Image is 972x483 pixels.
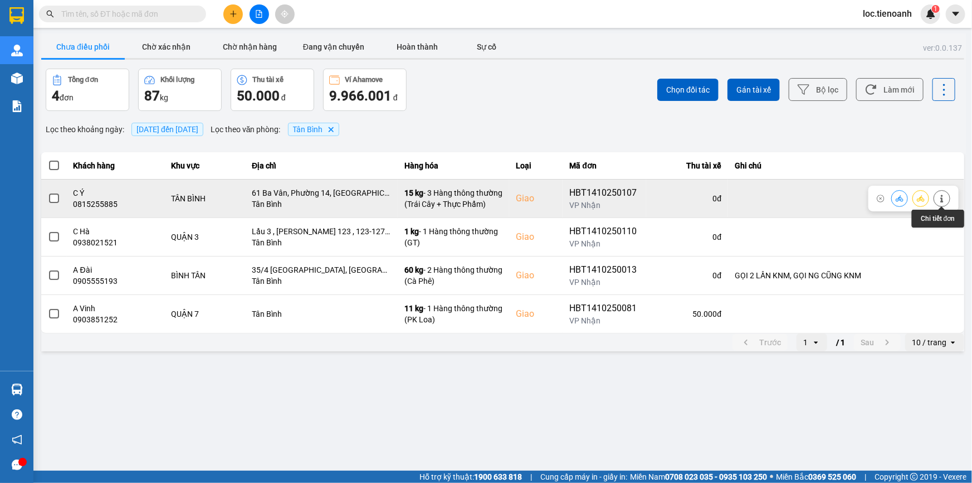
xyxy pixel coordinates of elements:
[569,238,639,249] div: VP Nhận
[74,237,158,248] div: 0938021521
[11,384,23,395] img: warehouse-icon
[11,100,23,112] img: solution-icon
[404,227,419,236] span: 1 kg
[569,186,639,200] div: HBT1410250107
[419,471,522,483] span: Hỗ trợ kỹ thuật:
[789,78,847,101] button: Bộ lọc
[569,263,639,277] div: HBT1410250013
[125,36,208,58] button: Chờ xác nhận
[934,5,937,13] span: 1
[288,123,339,136] span: Tân Bình, close by backspace
[323,69,407,111] button: Ví Ahamove9.966.001 đ
[728,152,964,180] th: Ghi chú
[328,126,334,133] svg: Delete
[736,84,771,95] span: Gán tài xế
[375,36,459,58] button: Hoàn thành
[74,226,158,237] div: C Hà
[237,87,308,105] div: đ
[836,336,845,349] span: / 1
[252,199,391,210] div: Tân Bình
[516,230,556,244] div: Giao
[516,269,556,282] div: Giao
[803,337,808,348] div: 1
[252,308,391,320] div: Tân Bình
[231,69,314,111] button: Thu tài xế50.000 đ
[665,472,767,481] strong: 0708 023 035 - 0935 103 250
[540,471,627,483] span: Cung cấp máy in - giấy in:
[776,471,856,483] span: Miền Bắc
[949,338,958,347] svg: open
[630,471,767,483] span: Miền Nam
[666,84,710,95] span: Chọn đối tác
[131,123,203,136] span: [DATE] đến [DATE]
[46,69,129,111] button: Tổng đơn4đơn
[74,187,158,199] div: C Ý
[74,199,158,210] div: 0815255885
[329,88,392,104] span: 9.966.001
[653,270,721,281] div: 0 đ
[459,36,515,58] button: Sự cố
[74,264,158,276] div: A Đài
[223,4,243,24] button: plus
[912,337,946,348] div: 10 / trang
[138,69,222,111] button: Khối lượng87kg
[171,231,238,243] div: QUẬN 3
[41,36,125,58] button: Chưa điều phối
[951,9,961,19] span: caret-down
[74,314,158,325] div: 0903851252
[252,187,391,199] div: 61 Ba Vân, Phường 14, [GEOGRAPHIC_DATA]
[404,304,423,313] span: 11 kg
[208,36,292,58] button: Chờ nhận hàng
[164,152,245,180] th: Khu vực
[52,87,123,105] div: đơn
[856,78,924,101] button: Làm mới
[11,45,23,56] img: warehouse-icon
[250,4,269,24] button: file-add
[516,192,556,205] div: Giao
[854,7,921,21] span: loc.tienoanh
[569,200,639,211] div: VP Nhận
[912,210,964,228] div: Chi tiết đơn
[52,88,60,104] span: 4
[569,302,639,315] div: HBT1410250081
[171,270,238,281] div: BÌNH TÂN
[653,231,721,243] div: 0 đ
[657,79,719,101] button: Chọn đối tác
[516,307,556,321] div: Giao
[9,7,24,24] img: logo-vxr
[68,76,98,84] div: Tổng đơn
[255,10,263,18] span: file-add
[946,4,965,24] button: caret-down
[275,4,295,24] button: aim
[474,472,522,481] strong: 1900 633 818
[530,471,532,483] span: |
[136,125,198,134] span: 15/10/2025 đến 15/10/2025
[252,226,391,237] div: Lầu 3 , [PERSON_NAME] 123 , 123-127 Võ Văn Tần , Võ Thị Sáu , Quận 3
[404,264,502,287] div: - 2 Hàng thông thường (Cà Phê)
[404,265,423,274] span: 60 kg
[171,193,238,204] div: TÂN BÌNH
[74,276,158,287] div: 0905555193
[211,123,281,136] span: Lọc theo văn phòng :
[569,277,639,288] div: VP Nhận
[563,152,646,180] th: Mã đơn
[653,193,721,204] div: 0 đ
[329,87,400,105] div: đ
[926,9,936,19] img: icon-new-feature
[292,36,375,58] button: Đang vận chuyển
[253,76,284,84] div: Thu tài xế
[812,338,820,347] svg: open
[770,475,773,479] span: ⚪️
[932,5,940,13] sup: 1
[281,10,289,18] span: aim
[404,189,423,197] span: 15 kg
[345,76,383,84] div: Ví Ahamove
[569,225,639,238] div: HBT1410250110
[947,337,949,348] input: Selected 10 / trang.
[252,237,391,248] div: Tân Bình
[864,471,866,483] span: |
[404,187,502,210] div: - 3 Hàng thông thường (Trái Cây + Thực Phẩm)
[854,334,901,351] button: next page. current page 1 / 1
[727,79,780,101] button: Gán tài xế
[653,308,721,320] div: 50.000 đ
